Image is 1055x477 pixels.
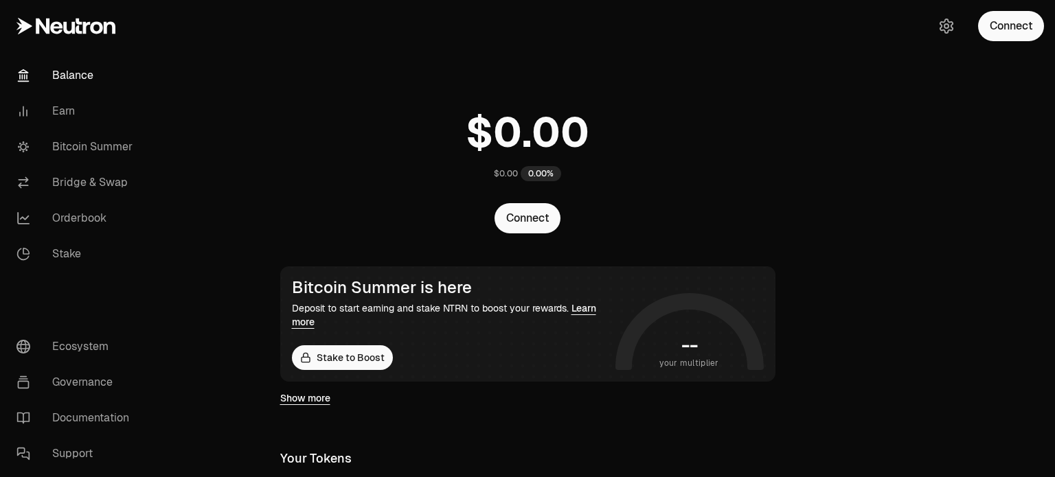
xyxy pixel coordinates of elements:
a: Ecosystem [5,329,148,364]
a: Stake to Boost [292,345,393,370]
a: Bridge & Swap [5,165,148,200]
a: Bitcoin Summer [5,129,148,165]
a: Orderbook [5,200,148,236]
button: Connect [495,203,560,233]
a: Earn [5,93,148,129]
h1: -- [681,334,697,356]
div: 0.00% [521,166,561,181]
a: Documentation [5,400,148,436]
a: Show more [280,391,330,405]
button: Connect [978,11,1044,41]
a: Balance [5,58,148,93]
div: Your Tokens [280,449,352,468]
a: Stake [5,236,148,272]
div: Bitcoin Summer is here [292,278,610,297]
div: Deposit to start earning and stake NTRN to boost your rewards. [292,301,610,329]
a: Support [5,436,148,472]
div: $0.00 [494,168,518,179]
a: Governance [5,364,148,400]
span: your multiplier [659,356,719,370]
